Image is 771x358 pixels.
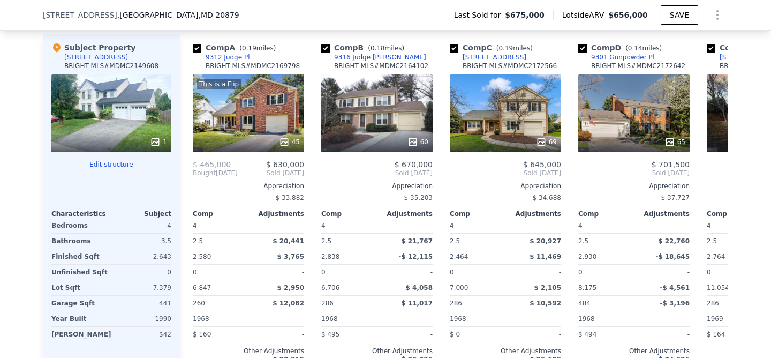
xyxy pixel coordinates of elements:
[273,194,304,202] span: -$ 33,882
[450,347,561,355] div: Other Adjustments
[51,311,109,326] div: Year Built
[321,253,339,260] span: 2,838
[51,234,109,249] div: Bathrooms
[636,218,690,233] div: -
[51,42,135,53] div: Subject Property
[658,237,690,245] span: $ 22,760
[530,237,561,245] span: $ 20,927
[321,53,426,62] a: 9316 Judge [PERSON_NAME]
[379,327,433,342] div: -
[463,62,557,70] div: BRIGHT MLS # MDMC2172566
[206,53,250,62] div: 9312 Judge Pl
[114,280,171,295] div: 7,379
[505,10,545,20] span: $675,000
[660,284,690,292] span: -$ 4,561
[450,169,561,177] span: Sold [DATE]
[251,265,304,280] div: -
[193,268,197,276] span: 0
[334,62,428,70] div: BRIGHT MLS # MDMC2164102
[395,160,433,169] span: $ 670,000
[636,311,690,326] div: -
[193,42,280,53] div: Comp A
[636,265,690,280] div: -
[664,137,685,147] div: 65
[398,253,433,260] span: -$ 12,115
[321,234,375,249] div: 2.5
[379,265,433,280] div: -
[508,265,561,280] div: -
[321,284,339,292] span: 6,706
[111,210,171,218] div: Subject
[277,253,304,260] span: $ 3,765
[454,10,505,20] span: Last Sold for
[266,160,304,169] span: $ 630,000
[591,62,685,70] div: BRIGHT MLS # MDMC2172642
[578,42,666,53] div: Comp D
[534,284,561,292] span: $ 2,105
[591,53,654,62] div: 9301 Gunpowder Pl
[578,169,690,177] span: Sold [DATE]
[450,234,503,249] div: 2.5
[402,194,433,202] span: -$ 35,203
[707,253,725,260] span: 2,764
[450,42,537,53] div: Comp C
[659,194,690,202] span: -$ 37,727
[578,234,632,249] div: 2.5
[578,347,690,355] div: Other Adjustments
[707,222,711,229] span: 4
[43,10,117,20] span: [STREET_ADDRESS]
[251,218,304,233] div: -
[198,11,239,19] span: , MD 20879
[114,218,171,233] div: 4
[578,300,591,307] span: 484
[321,42,409,53] div: Comp B
[242,44,256,52] span: 0.19
[321,300,334,307] span: 286
[536,137,557,147] div: 69
[193,210,248,218] div: Comp
[277,284,304,292] span: $ 2,950
[578,182,690,190] div: Appreciation
[636,327,690,342] div: -
[578,222,583,229] span: 4
[707,284,729,292] span: 11,054
[578,253,596,260] span: 2,930
[51,249,109,264] div: Finished Sqft
[150,137,167,147] div: 1
[114,311,171,326] div: 1990
[450,284,468,292] span: 7,000
[51,160,171,169] button: Edit structure
[193,169,238,177] div: [DATE]
[116,327,171,342] div: $42
[193,53,250,62] a: 9312 Judge Pl
[707,234,760,249] div: 2.5
[51,265,109,280] div: Unfinished Sqft
[661,5,698,25] button: SAVE
[608,11,648,19] span: $656,000
[530,194,561,202] span: -$ 34,688
[364,44,409,52] span: ( miles)
[251,311,304,326] div: -
[634,210,690,218] div: Adjustments
[655,253,690,260] span: -$ 18,645
[707,311,760,326] div: 1969
[321,268,326,276] span: 0
[206,62,300,70] div: BRIGHT MLS # MDMC2169798
[321,222,326,229] span: 4
[238,169,304,177] span: Sold [DATE]
[193,182,304,190] div: Appreciation
[273,237,304,245] span: $ 20,441
[505,210,561,218] div: Adjustments
[64,62,158,70] div: BRIGHT MLS # MDMC2149608
[114,234,171,249] div: 3.5
[114,249,171,264] div: 2,643
[707,268,711,276] span: 0
[707,210,762,218] div: Comp
[578,53,654,62] a: 9301 Gunpowder Pl
[377,210,433,218] div: Adjustments
[578,311,632,326] div: 1968
[64,53,128,62] div: [STREET_ADDRESS]
[279,137,300,147] div: 45
[114,296,171,311] div: 441
[193,300,205,307] span: 260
